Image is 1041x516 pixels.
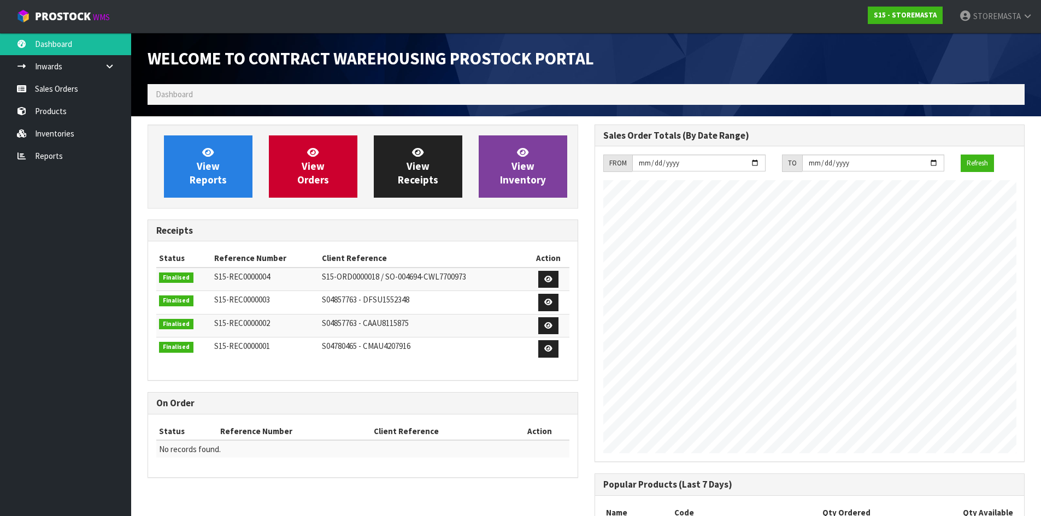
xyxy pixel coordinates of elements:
span: ProStock [35,9,91,23]
img: cube-alt.png [16,9,30,23]
span: S15-ORD0000018 / SO-004694-CWL7700973 [322,271,466,282]
span: View Receipts [398,146,438,187]
a: ViewInventory [479,135,567,198]
h3: Sales Order Totals (By Date Range) [603,131,1016,141]
span: Finalised [159,319,193,330]
span: Dashboard [156,89,193,99]
span: S15-REC0000002 [214,318,270,328]
small: WMS [93,12,110,22]
span: S15-REC0000004 [214,271,270,282]
th: Reference Number [217,423,370,440]
div: TO [782,155,802,172]
span: View Orders [297,146,329,187]
th: Client Reference [319,250,527,267]
a: ViewOrders [269,135,357,198]
th: Client Reference [371,423,510,440]
span: View Reports [190,146,227,187]
span: S04780465 - CMAU4207916 [322,341,410,351]
th: Status [156,250,211,267]
h3: On Order [156,398,569,408]
button: Refresh [961,155,994,172]
a: ViewReceipts [374,135,462,198]
th: Action [527,250,569,267]
h3: Receipts [156,226,569,236]
span: Finalised [159,295,193,306]
th: Reference Number [211,250,319,267]
th: Action [510,423,569,440]
span: Finalised [159,342,193,353]
span: Welcome to Contract Warehousing ProStock Portal [148,48,594,69]
span: S15-REC0000003 [214,294,270,305]
div: FROM [603,155,632,172]
th: Status [156,423,217,440]
span: S04857763 - CAAU8115875 [322,318,409,328]
a: ViewReports [164,135,252,198]
strong: S15 - STOREMASTA [874,10,937,20]
span: View Inventory [500,146,546,187]
h3: Popular Products (Last 7 Days) [603,479,1016,490]
span: Finalised [159,272,193,283]
span: S15-REC0000001 [214,341,270,351]
td: No records found. [156,440,569,458]
span: S04857763 - DFSU1552348 [322,294,409,305]
span: STOREMASTA [973,11,1021,21]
